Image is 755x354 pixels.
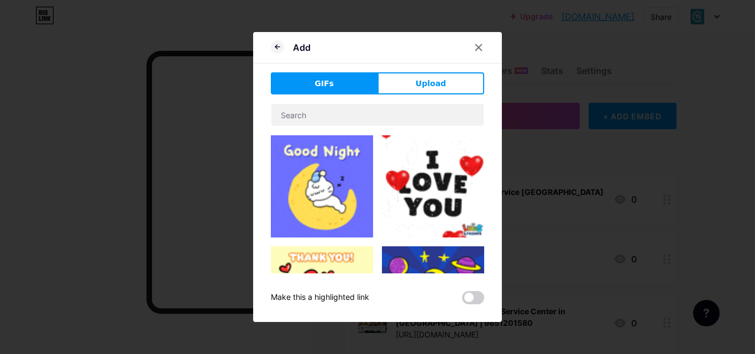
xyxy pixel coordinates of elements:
span: GIFs [314,78,334,89]
div: Make this a highlighted link [271,291,369,304]
button: Upload [377,72,484,94]
div: Add [293,41,311,54]
input: Search [271,104,484,126]
img: Gihpy [382,135,484,237]
img: Gihpy [271,135,373,237]
span: Upload [416,78,446,89]
img: Gihpy [271,246,373,348]
button: GIFs [271,72,377,94]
